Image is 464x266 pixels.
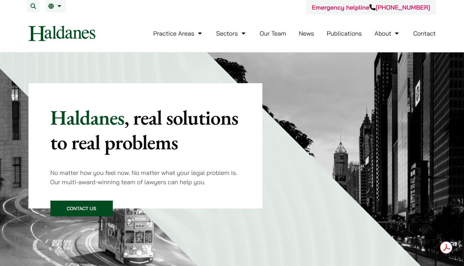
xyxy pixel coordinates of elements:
[50,104,238,155] mark: , real solutions to real problems
[299,29,314,37] a: News
[413,29,436,37] a: Contact
[28,26,95,41] img: Logo of Haldanes
[312,3,430,11] a: Emergency helpline[PHONE_NUMBER]
[260,29,286,37] a: Our Team
[48,3,63,9] a: EN
[216,29,247,37] a: Sectors
[50,201,113,216] a: Contact Us
[50,168,241,187] p: No matter how you feel now. No matter what your legal problem is. Our multi-award-winning team of...
[327,29,362,37] a: Publications
[50,105,241,154] p: Haldanes
[153,29,204,37] a: Practice Areas
[374,29,401,37] a: About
